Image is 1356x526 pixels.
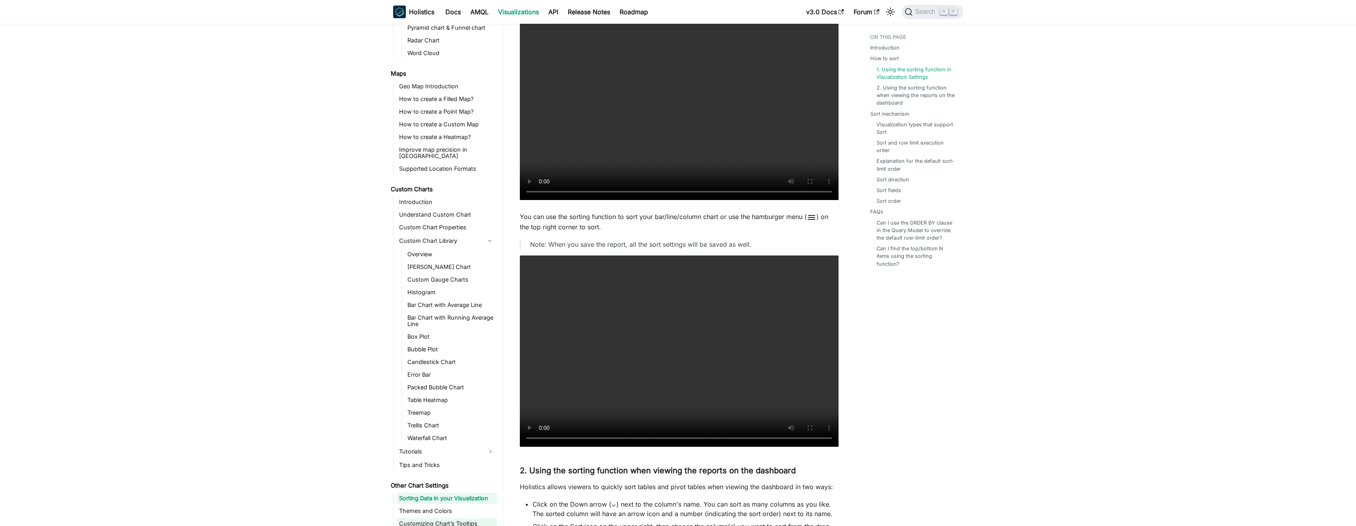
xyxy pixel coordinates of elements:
a: Tutorials [397,445,497,458]
button: Switch between dark and light mode (currently light mode) [884,6,897,18]
a: Overview [405,249,497,260]
b: Holistics [409,7,434,17]
a: Custom Chart Library [397,234,483,247]
a: Packed Bubble Chart [405,382,497,393]
kbd: ⌘ [940,8,948,15]
video: Your browser does not support embedding video, but you can . [520,255,839,447]
a: Table Heatmap [405,394,497,406]
a: Explanation for the default sort-limit order [877,157,955,172]
a: Can I find the top/bottom N items using the sorting function? [877,245,955,268]
a: Bubble Plot [405,344,497,355]
a: Pyramid chart & Funnel chart [405,22,497,33]
a: Candlestick Chart [405,356,497,368]
img: Holistics [393,6,406,18]
a: Supported Location Formats [397,163,497,174]
button: Search (Command+K) [901,5,963,19]
a: How to create a Custom Map [397,119,497,130]
a: Waterfall Chart [405,433,497,444]
a: Introduction [870,44,900,51]
a: Box Plot [405,331,497,342]
p: You can use the sorting function to sort your bar/line/column chart or use the hamburger menu ( )... [520,212,839,232]
a: Treemap [405,407,497,418]
a: Sort order [877,197,901,205]
li: Click on the Down arrow (⌄) next to the column's name. You can sort as many columns as you like. ... [533,499,839,518]
a: Visualization types that support Sort [877,121,955,136]
a: Introduction [397,196,497,208]
a: Tips and Tricks [397,459,497,471]
a: HolisticsHolistics [393,6,434,18]
a: 2. Using the sorting function when viewing the reports on the dashboard [877,84,955,107]
a: Maps [388,68,497,79]
button: Collapse sidebar category 'Custom Chart Library' [483,234,497,247]
p: Holistics allows viewers to quickly sort tables and pivot tables when viewing the dashboard in tw... [520,482,839,492]
a: Custom Charts [388,184,497,195]
a: Trellis Chart [405,420,497,431]
a: Themes and Colors [397,505,497,516]
a: Understand Custom Chart [397,209,497,220]
a: Bar Chart with Running Average Line [405,312,497,330]
a: How to create a Filled Map? [397,93,497,105]
a: Sort and row limit execution order [877,139,955,154]
a: Release Notes [563,6,615,18]
a: How to create a Heatmap? [397,131,497,143]
a: v3.0 Docs [801,6,849,18]
h3: 2. Using the sorting function when viewing the reports on the dashboard [520,466,839,476]
a: Histogram [405,287,497,298]
a: Bar Chart with Average Line [405,299,497,311]
a: FAQs [870,208,883,215]
a: How to create a Point Map? [397,106,497,117]
a: Error Bar [405,369,497,380]
a: Docs [441,6,466,18]
a: Geo Map Introduction [397,81,497,92]
a: Improve map precision in [GEOGRAPHIC_DATA] [397,144,497,162]
a: How to sort [870,55,899,62]
a: Forum [849,6,884,18]
a: Sort mechanism [870,110,909,118]
a: Sort fields [877,187,901,194]
a: Word Cloud [405,48,497,59]
a: Custom Gauge Charts [405,274,497,285]
a: Custom Chart Properties [397,222,497,233]
a: Sorting Data in your Visualization [397,493,497,504]
span:  [807,213,816,222]
a: [PERSON_NAME] Chart [405,261,497,273]
a: Can I use the ORDER BY clause in the Query Model to override the default row-limit order? [877,219,955,242]
a: AMQL [466,6,493,18]
a: 1. Using the sorting function in Visualization Settings [877,66,955,81]
p: Note: When you save the report, all the sort settings will be saved as well. [530,240,829,249]
kbd: K [949,8,957,15]
a: API [544,6,563,18]
a: Other Chart Settings [388,480,497,491]
video: Your browser does not support embedding video, but you can . [520,9,839,200]
span: Search [913,8,940,15]
a: Radar Chart [405,35,497,46]
nav: Docs sidebar [385,24,504,526]
a: Visualizations [493,6,544,18]
a: Roadmap [615,6,653,18]
a: Sort direction [877,176,909,183]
